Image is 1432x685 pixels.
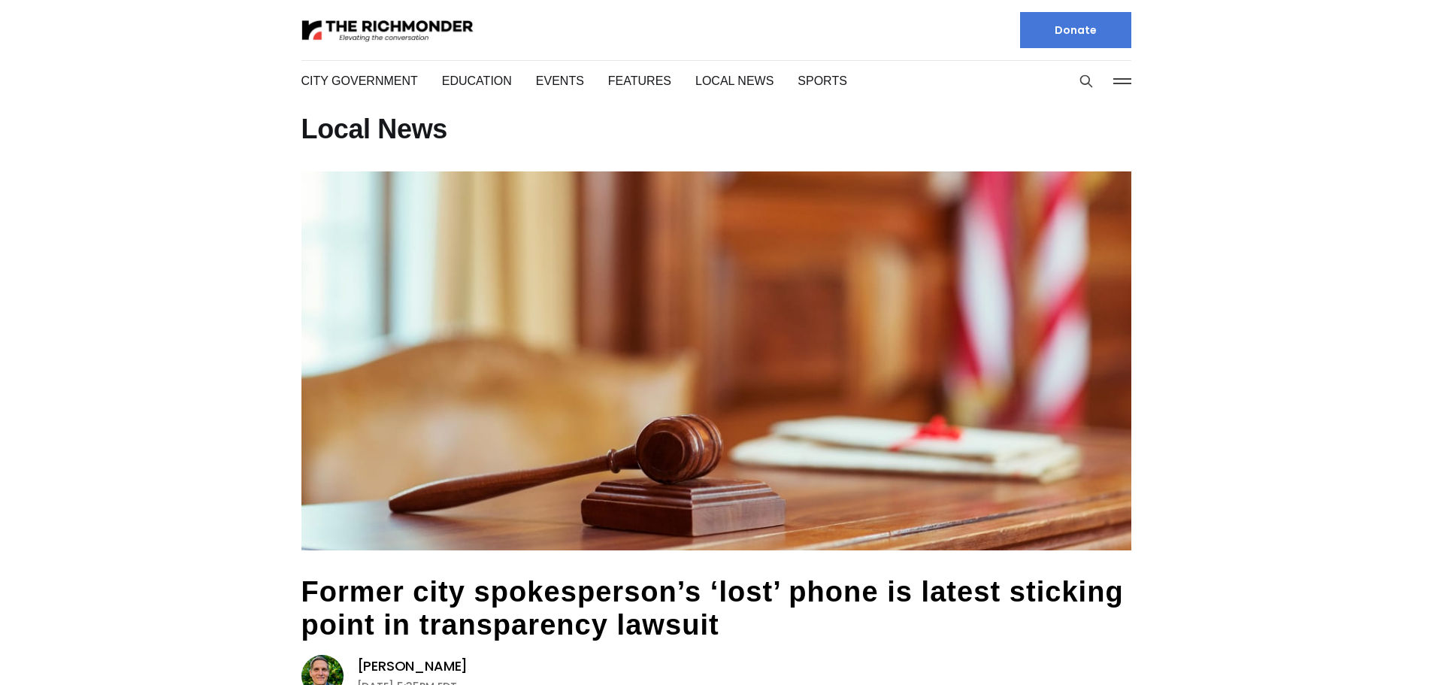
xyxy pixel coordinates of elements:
a: Events [532,72,577,89]
a: Former city spokesperson’s ‘lost’ phone is latest sticking point in transparency lawsuit [301,571,1048,644]
h1: Local News [301,117,1131,141]
img: The Richmonder [301,17,474,44]
a: Local News [683,72,758,89]
a: Education [438,72,508,89]
a: Features [601,72,659,89]
a: Sports [782,72,828,89]
button: Search this site [1075,70,1097,92]
a: [PERSON_NAME] [357,657,468,675]
a: City Government [301,72,414,89]
iframe: portal-trigger [1305,611,1432,685]
a: Donate [1020,12,1131,48]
